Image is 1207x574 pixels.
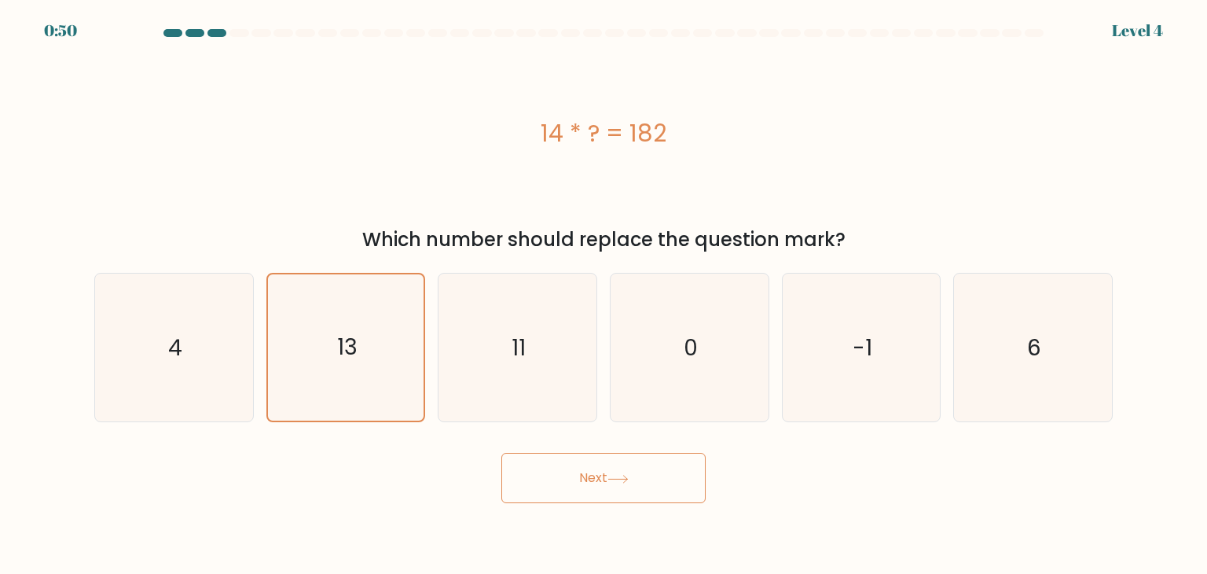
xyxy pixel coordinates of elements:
text: 4 [168,332,182,363]
text: 13 [337,333,358,363]
div: 14 * ? = 182 [94,116,1113,151]
div: 0:50 [44,19,77,42]
text: 6 [1027,332,1041,363]
text: 11 [512,332,526,363]
div: Level 4 [1112,19,1163,42]
text: 0 [684,332,698,363]
text: -1 [853,332,872,363]
div: Which number should replace the question mark? [104,226,1103,254]
button: Next [501,453,706,503]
